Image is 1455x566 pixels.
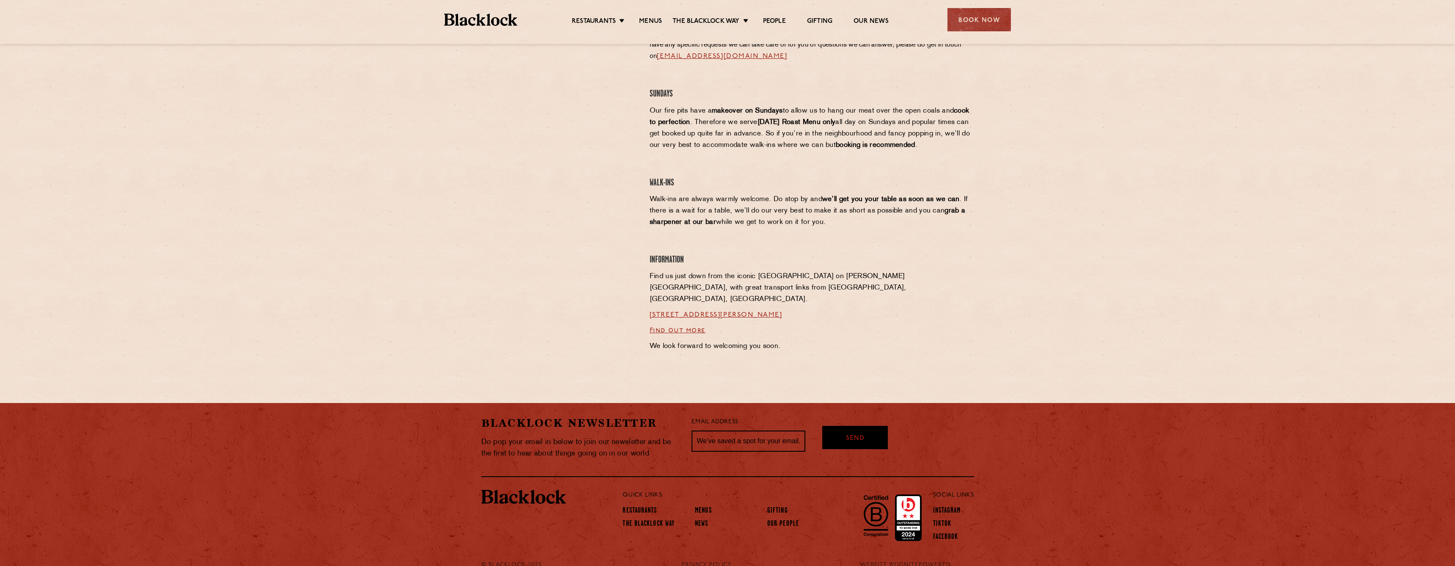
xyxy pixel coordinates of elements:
a: Menus [695,507,712,516]
h4: Information [650,254,974,266]
label: Email Address [692,417,738,427]
a: People [763,17,786,27]
strong: we’ll get you your table as soon as we can [822,196,960,203]
span: If you have any specific requests we can take care of for you or questions we can answer, please ... [650,30,968,60]
h4: Sundays [650,88,974,100]
a: Our People [767,520,799,529]
strong: makeover on Sundays [712,108,783,114]
a: TikTok [933,520,952,529]
p: Our fire pits have a to allow us to hang our meat over the open coals and . Therefore we serve al... [650,105,974,151]
a: The Blacklock Way [623,520,675,529]
p: Walk-ins are always warmly welcome. Do stop by and . If there is a wait for a table, we’ll do our... [650,194,974,228]
a: Facebook [933,533,958,542]
strong: [DATE] Roast Menu only [758,119,836,126]
a: Instagram [933,507,961,516]
a: News [695,520,708,529]
p: Find us just down from the iconic [GEOGRAPHIC_DATA] on [PERSON_NAME][GEOGRAPHIC_DATA], with great... [650,271,974,305]
p: We look forward to welcoming you soon. [650,341,974,352]
strong: cook to perfection [650,108,969,126]
input: We’ve saved a spot for your email... [692,431,805,452]
a: [STREET_ADDRESS][PERSON_NAME] [650,312,782,318]
img: BL_Textured_Logo-footer-cropped.svg [444,14,517,26]
h2: Blacklock Newsletter [481,416,679,431]
a: Find out more [650,327,706,334]
img: Accred_2023_2star.png [895,494,922,541]
p: Quick Links [623,490,905,501]
p: Do pop your email in below to join our newsletter and be the first to hear about things going on ... [481,436,679,459]
strong: grab a sharpener at our bar [650,207,965,226]
div: Book Now [947,8,1011,31]
a: Gifting [807,17,832,27]
img: BL_Textured_Logo-footer-cropped.svg [481,490,566,504]
a: Our News [854,17,889,27]
p: Social Links [933,490,974,501]
a: Gifting [767,507,788,516]
a: Restaurants [623,507,657,516]
span: Send [846,434,865,444]
a: [EMAIL_ADDRESS][DOMAIN_NAME] [657,53,787,60]
strong: booking is recommended [836,142,915,149]
img: B-Corp-Logo-Black-RGB.svg [859,490,893,541]
a: The Blacklock Way [673,17,739,27]
h4: Walk-Ins [650,177,974,189]
a: Restaurants [572,17,616,27]
a: Menus [639,17,662,27]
